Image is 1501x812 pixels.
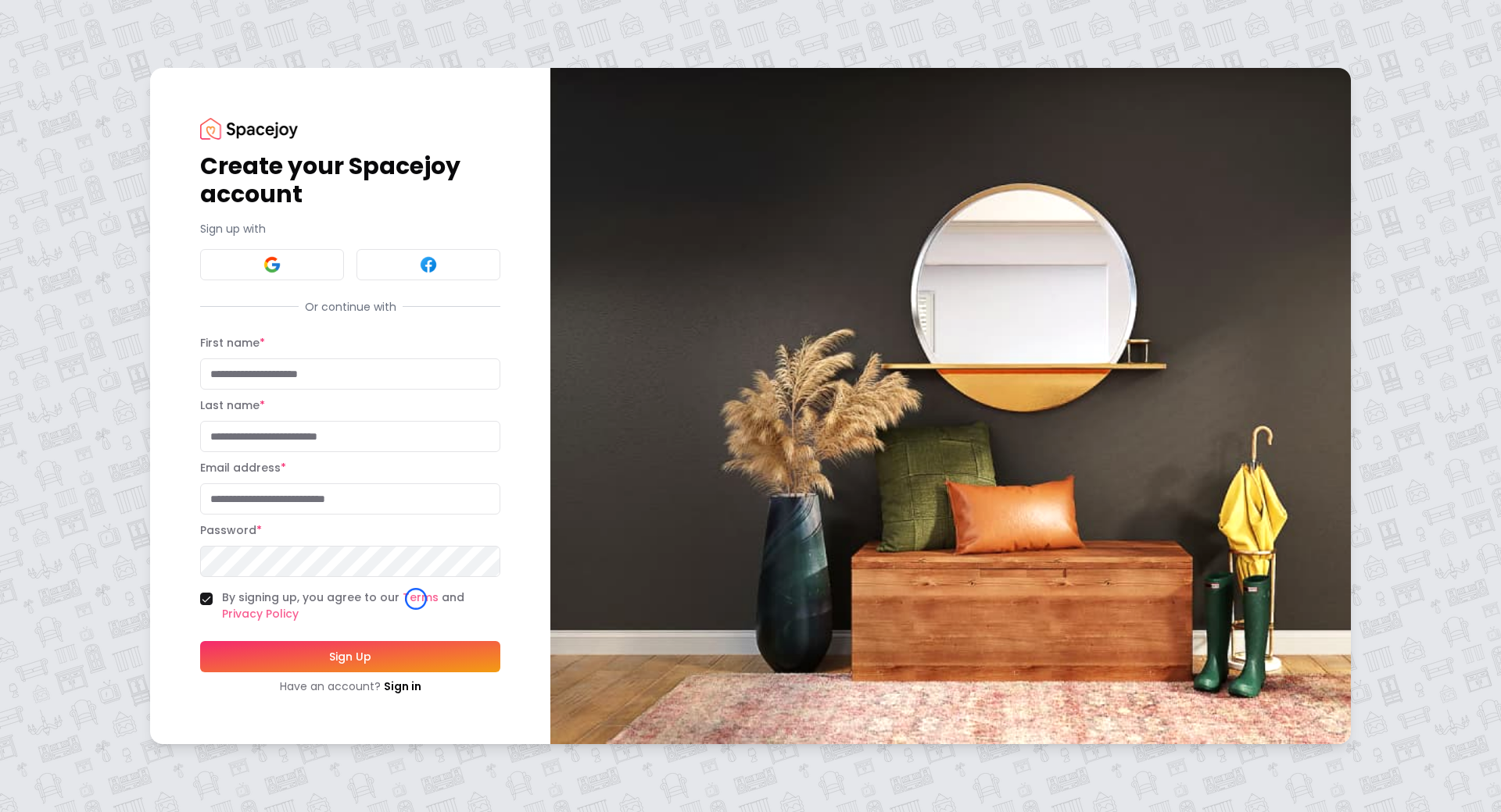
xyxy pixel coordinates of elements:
a: Privacy Policy [222,606,299,621]
a: Terms [403,589,439,605]
img: Facebook signin [419,255,438,274]
label: First name [200,335,265,351]
img: Spacejoy Logo [200,118,298,139]
p: Sign up with [200,221,500,237]
label: By signing up, you agree to our and [222,589,500,622]
label: Password [200,522,262,538]
img: banner [550,68,1351,743]
span: Or continue with [299,299,403,315]
button: Sign Up [200,641,500,672]
img: Google signin [263,255,281,274]
div: Have an account? [200,678,500,694]
label: Email address [200,460,286,475]
label: Last name [200,397,265,413]
h1: Create your Spacejoy account [200,152,500,208]
a: Sign in [384,678,421,694]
